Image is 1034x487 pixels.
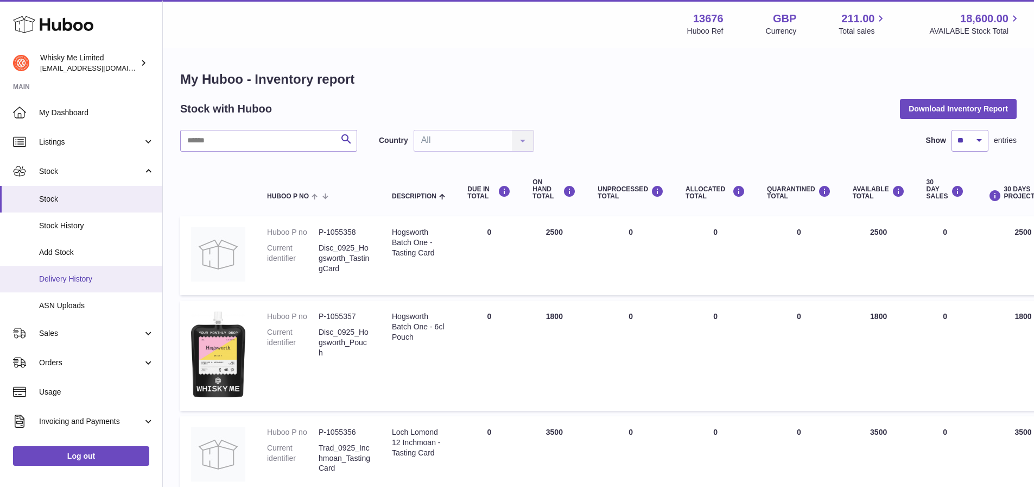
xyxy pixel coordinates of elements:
td: 0 [456,216,522,295]
span: ASN Uploads [39,301,154,311]
div: 30 DAY SALES [927,179,964,201]
strong: 13676 [693,11,724,26]
dd: P-1055357 [319,311,370,322]
span: Listings [39,137,143,147]
a: 18,600.00 AVAILABLE Stock Total [929,11,1021,36]
div: ALLOCATED Total [686,185,745,200]
dt: Current identifier [267,243,319,274]
dt: Huboo P no [267,311,319,322]
span: entries [994,135,1017,146]
div: Hogsworth Batch One - Tasting Card [392,227,446,258]
button: Download Inventory Report [900,99,1017,118]
dd: Disc_0925_Hogsworth_TastingCard [319,243,370,274]
div: UNPROCESSED Total [598,185,664,200]
dd: Trad_0925_Inchmoan_TastingCard [319,443,370,474]
div: AVAILABLE Total [853,185,905,200]
h1: My Huboo - Inventory report [180,71,1017,88]
div: Loch Lomond 12 Inchmoan - Tasting Card [392,427,446,458]
span: Invoicing and Payments [39,416,143,427]
label: Country [379,135,408,146]
td: 1800 [842,301,916,411]
span: Stock [39,194,154,204]
div: QUARANTINED Total [767,185,831,200]
dt: Huboo P no [267,427,319,438]
span: Delivery History [39,274,154,284]
td: 0 [675,216,756,295]
span: Add Stock [39,247,154,258]
span: 211.00 [841,11,874,26]
div: DUE IN TOTAL [467,185,511,200]
dt: Current identifier [267,327,319,358]
img: orders@whiskyshop.com [13,55,29,71]
span: Usage [39,387,154,397]
a: 211.00 Total sales [839,11,887,36]
span: 0 [797,312,801,321]
dd: Disc_0925_Hogsworth_Pouch [319,327,370,358]
span: [EMAIL_ADDRESS][DOMAIN_NAME] [40,64,160,72]
td: 0 [587,301,675,411]
img: product image [191,311,245,397]
td: 2500 [842,216,916,295]
label: Show [926,135,946,146]
span: Sales [39,328,143,339]
span: 0 [797,428,801,436]
dd: P-1055358 [319,227,370,238]
td: 1800 [522,301,587,411]
div: ON HAND Total [532,179,576,201]
td: 0 [587,216,675,295]
div: Currency [766,26,797,36]
dt: Huboo P no [267,227,319,238]
span: Description [392,193,436,200]
span: Stock [39,166,143,177]
div: Hogsworth Batch One - 6cl Pouch [392,311,446,342]
h2: Stock with Huboo [180,102,272,116]
div: Whisky Me Limited [40,53,138,73]
td: 0 [916,216,975,295]
td: 0 [456,301,522,411]
td: 2500 [522,216,587,295]
dt: Current identifier [267,443,319,474]
a: Log out [13,446,149,466]
span: AVAILABLE Stock Total [929,26,1021,36]
strong: GBP [773,11,796,26]
span: 18,600.00 [960,11,1008,26]
dd: P-1055356 [319,427,370,438]
span: My Dashboard [39,108,154,118]
span: Stock History [39,221,154,231]
img: product image [191,427,245,482]
td: 0 [916,301,975,411]
span: Huboo P no [267,193,309,200]
span: 0 [797,228,801,236]
div: Huboo Ref [687,26,724,36]
span: Total sales [839,26,887,36]
td: 0 [675,301,756,411]
img: product image [191,227,245,282]
span: Orders [39,358,143,368]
